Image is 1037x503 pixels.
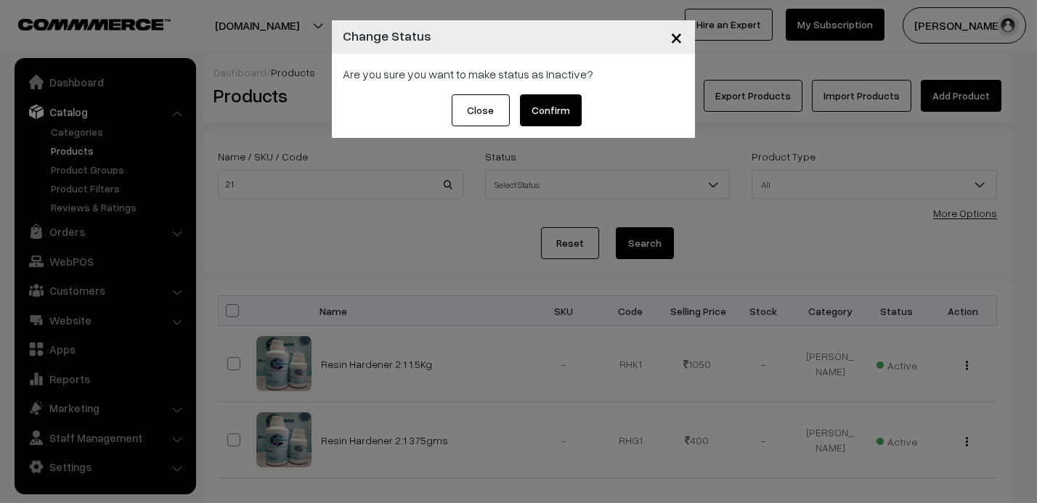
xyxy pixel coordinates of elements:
button: Close [659,15,695,60]
span: × [671,23,683,50]
h4: Change Status [343,26,432,46]
button: Close [452,94,510,126]
button: Confirm [520,94,582,126]
div: Are you sure you want to make status as Inactive? [343,65,683,83]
